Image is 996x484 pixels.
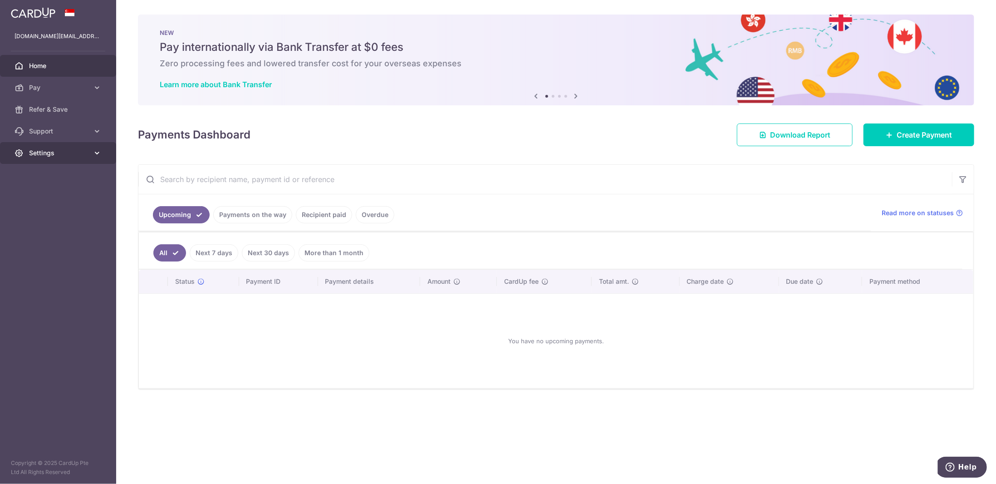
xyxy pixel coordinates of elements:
img: CardUp [11,7,55,18]
a: Read more on statuses [882,208,963,217]
p: [DOMAIN_NAME][EMAIL_ADDRESS][DOMAIN_NAME] [15,32,102,41]
p: NEW [160,29,952,36]
img: Bank transfer banner [138,15,974,105]
span: Settings [29,148,89,158]
input: Search by recipient name, payment id or reference [138,165,952,194]
span: Refer & Save [29,105,89,114]
span: Download Report [770,129,830,140]
a: Create Payment [864,123,974,146]
span: Read more on statuses [882,208,954,217]
th: Payment method [862,270,973,293]
span: Support [29,127,89,136]
a: Overdue [356,206,394,223]
span: Help [20,6,39,15]
a: Recipient paid [296,206,352,223]
th: Payment details [318,270,420,293]
h5: Pay internationally via Bank Transfer at $0 fees [160,40,952,54]
span: Due date [786,277,814,286]
h6: Zero processing fees and lowered transfer cost for your overseas expenses [160,58,952,69]
h4: Payments Dashboard [138,127,250,143]
span: Status [175,277,195,286]
a: Payments on the way [213,206,292,223]
a: More than 1 month [299,244,369,262]
span: Home [29,61,89,70]
span: CardUp fee [504,277,539,286]
a: Next 7 days [190,244,238,262]
a: Download Report [737,123,853,146]
span: Charge date [687,277,724,286]
div: You have no upcoming payments. [150,301,962,381]
a: Next 30 days [242,244,295,262]
span: Amount [427,277,451,286]
th: Payment ID [239,270,318,293]
a: Upcoming [153,206,210,223]
a: All [153,244,186,262]
a: Learn more about Bank Transfer [160,80,272,89]
span: Pay [29,83,89,92]
iframe: Opens a widget where you can find more information [938,457,987,479]
span: Total amt. [599,277,629,286]
span: Create Payment [897,129,952,140]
